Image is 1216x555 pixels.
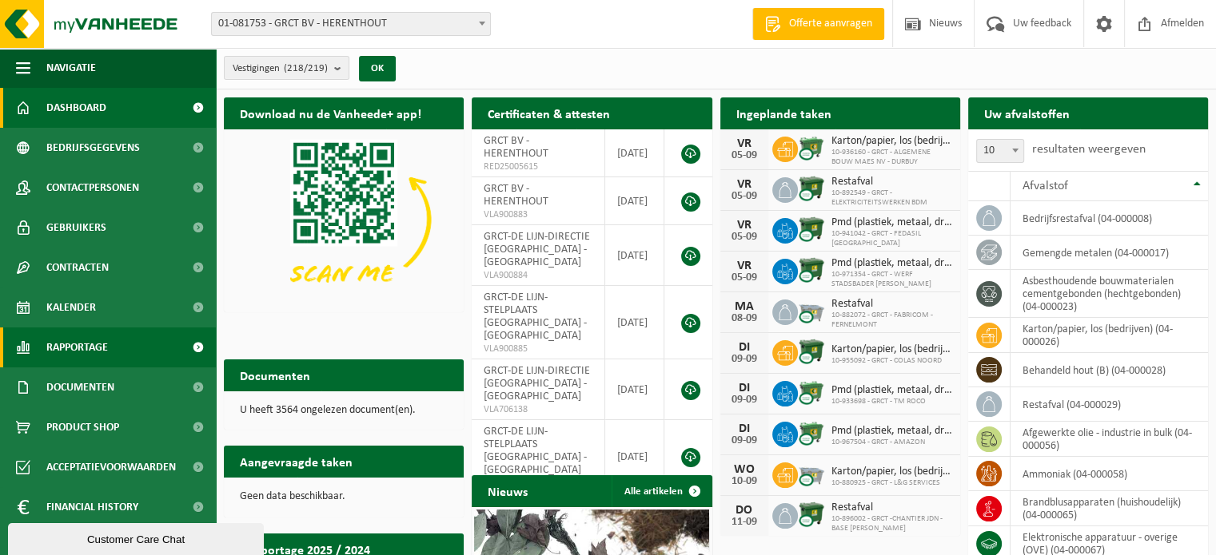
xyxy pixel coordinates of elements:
[1032,143,1146,156] label: resultaten weergeven
[798,419,825,446] img: WB-0660-CU
[224,97,437,129] h2: Download nu de Vanheede+ app!
[831,298,952,311] span: Restafval
[484,231,590,268] span: GRCT-DE LIJN-DIRECTIE [GEOGRAPHIC_DATA] - [GEOGRAPHIC_DATA]
[46,88,106,128] span: Dashboard
[785,16,876,32] span: Offerte aanvragen
[798,338,825,365] img: WB-1100-CU
[46,447,176,487] span: Acceptatievoorwaarden
[831,466,952,478] span: Karton/papier, los (bedrijven)
[728,463,760,476] div: WO
[484,183,548,208] span: GRCT BV - HERENTHOUT
[831,270,952,289] span: 10-971354 - GRCT - WERF STADSBADER [PERSON_NAME]
[831,343,952,356] span: Karton/papier, los (bedrijven)
[728,232,760,243] div: 05-09
[472,97,626,129] h2: Certificaten & attesten
[831,501,952,514] span: Restafval
[831,216,952,229] span: Pmd (plastiek, metaal, drankkartons) (bedrijven)
[472,475,544,506] h2: Nieuws
[8,520,267,555] iframe: chat widget
[224,359,326,390] h2: Documenten
[831,188,952,208] span: 10-892549 - GRCT - ELEKTRICITEITSWERKEN BDM
[1011,491,1208,526] td: brandblusapparaten (huishoudelijk) (04-000065)
[831,514,952,533] span: 10-896002 - GRCT -CHANTIER JDN - BASE [PERSON_NAME]
[1011,422,1208,457] td: afgewerkte olie - industrie in bulk (04-000056)
[612,475,711,507] a: Alle artikelen
[728,150,760,161] div: 05-09
[484,343,592,355] span: VLA900885
[798,379,825,406] img: WB-0660-CU
[728,382,760,394] div: DI
[484,403,592,416] span: VLA706138
[1011,387,1208,422] td: restafval (04-000029)
[728,178,760,191] div: VR
[831,135,952,148] span: Karton/papier, los (bedrijven)
[1011,457,1208,491] td: ammoniak (04-000058)
[46,487,138,527] span: Financial History
[831,397,952,406] span: 10-933698 - GRCT - TM ROCO
[728,191,760,202] div: 05-09
[728,476,760,487] div: 10-09
[728,435,760,446] div: 09-09
[224,56,349,80] button: Vestigingen(218/219)
[605,177,665,225] td: [DATE]
[831,356,952,366] span: 10-955092 - GRCT - COLAS NOORD
[831,148,952,167] span: 10-936160 - GRCT - ALGEMENE BOUW MAES NV - DURBUY
[798,216,825,243] img: WB-1100-CU
[977,140,1023,162] span: 10
[831,425,952,438] span: Pmd (plastiek, metaal, drankkartons) (bedrijven)
[240,405,448,416] p: U heeft 3564 ongelezen document(en).
[46,248,109,287] span: Contracten
[798,134,825,161] img: WB-0660-CU
[798,501,825,528] img: WB-1100-CU
[798,256,825,283] img: WB-1100-CU
[46,327,108,367] span: Rapportage
[728,137,760,150] div: VR
[728,394,760,406] div: 09-09
[1011,318,1208,353] td: karton/papier, los (bedrijven) (04-000026)
[224,446,369,477] h2: Aangevraagde taken
[798,460,825,487] img: WB-2500-CU
[728,313,760,324] div: 08-09
[831,478,952,488] span: 10-880925 - GRCT - L&G SERVICES
[233,57,328,81] span: Vestigingen
[605,359,665,420] td: [DATE]
[831,176,952,188] span: Restafval
[484,135,548,160] span: GRCT BV - HERENTHOUT
[359,56,396,81] button: OK
[831,384,952,397] span: Pmd (plastiek, metaal, drankkartons) (bedrijven)
[46,168,139,208] span: Contactpersonen
[1023,180,1068,192] span: Afvalstof
[1011,353,1208,387] td: behandeld hout (B) (04-000028)
[831,229,952,248] span: 10-941042 - GRCT - FEDASIL [GEOGRAPHIC_DATA]
[284,63,328,73] count: (218/219)
[831,438,952,447] span: 10-967504 - GRCT - AMAZON
[728,300,760,313] div: MA
[1011,270,1208,318] td: asbesthoudende bouwmaterialen cementgebonden (hechtgebonden) (04-000023)
[728,260,760,272] div: VR
[752,8,884,40] a: Offerte aanvragen
[1011,201,1208,236] td: bedrijfsrestafval (04-000008)
[605,420,665,494] td: [DATE]
[46,287,96,327] span: Kalender
[484,291,587,342] span: GRCT-DE LIJN-STELPLAATS [GEOGRAPHIC_DATA] - [GEOGRAPHIC_DATA]
[1011,236,1208,270] td: gemengde metalen (04-000017)
[484,269,592,282] span: VLA900884
[484,208,592,221] span: VLA900883
[212,13,490,35] span: 01-081753 - GRCT BV - HERENTHOUT
[46,407,119,447] span: Product Shop
[605,225,665,286] td: [DATE]
[728,354,760,365] div: 09-09
[728,272,760,283] div: 05-09
[728,219,760,232] div: VR
[484,161,592,173] span: RED25005615
[831,311,952,330] span: 10-882072 - GRCT - FABRICOM - FERNELMONT
[798,175,825,202] img: WB-1100-CU
[728,341,760,354] div: DI
[831,257,952,270] span: Pmd (plastiek, metaal, drankkartons) (bedrijven)
[224,129,464,309] img: Download de VHEPlus App
[976,139,1024,163] span: 10
[211,12,491,36] span: 01-081753 - GRCT BV - HERENTHOUT
[484,426,587,476] span: GRCT-DE LIJN-STELPLAATS [GEOGRAPHIC_DATA] - [GEOGRAPHIC_DATA]
[728,504,760,517] div: DO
